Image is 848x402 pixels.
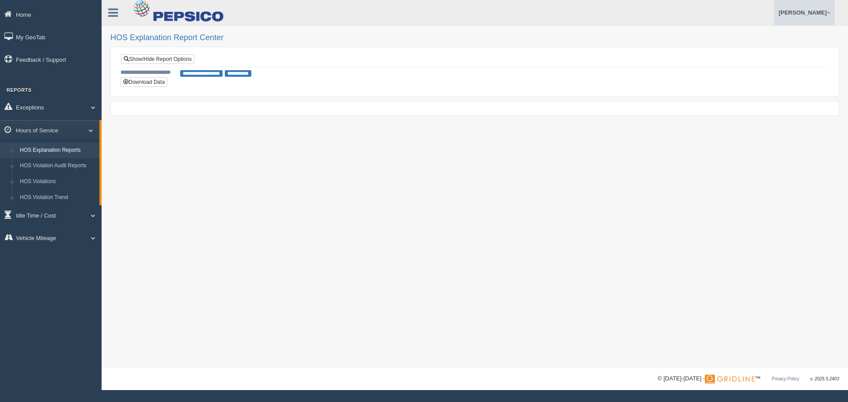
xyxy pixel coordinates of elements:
[121,77,167,87] button: Download Data
[16,190,99,206] a: HOS Violation Trend
[16,158,99,174] a: HOS Violation Audit Reports
[705,375,755,383] img: Gridline
[658,374,839,383] div: © [DATE]-[DATE] - ™
[121,54,194,64] a: Show/Hide Report Options
[16,143,99,158] a: HOS Explanation Reports
[16,174,99,190] a: HOS Violations
[110,34,839,42] h2: HOS Explanation Report Center
[810,376,839,381] span: v. 2025.5.2403
[772,376,799,381] a: Privacy Policy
